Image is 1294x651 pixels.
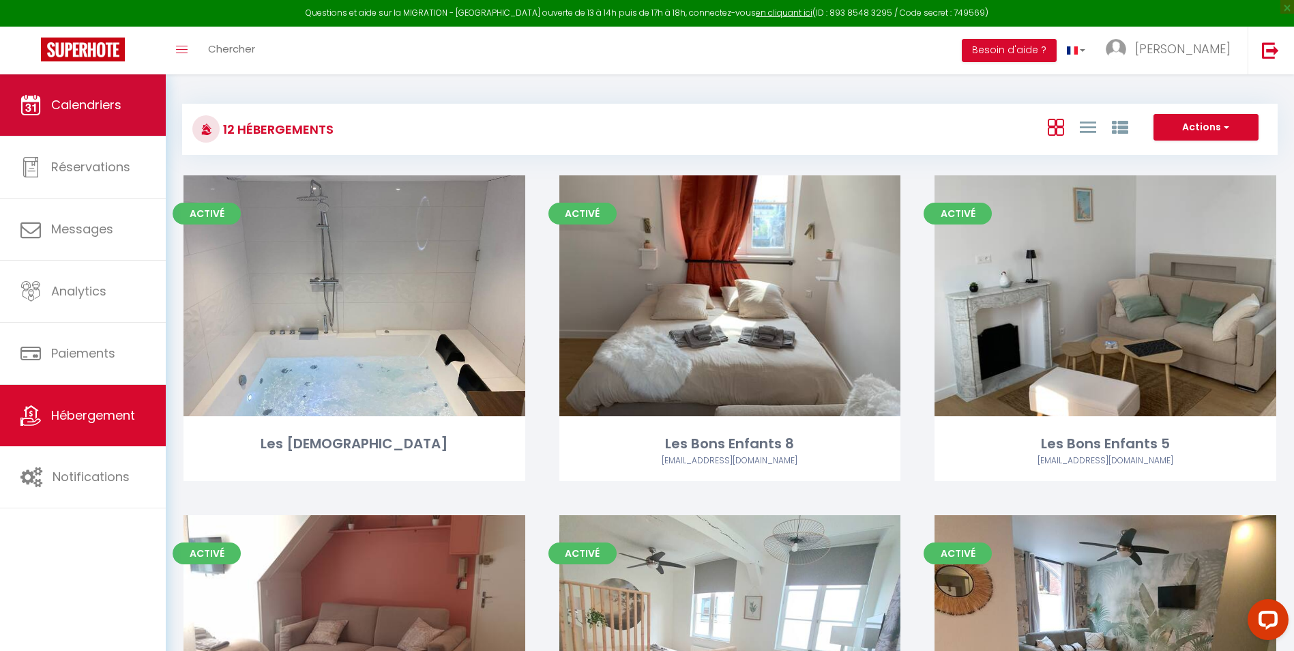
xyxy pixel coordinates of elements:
span: Activé [924,542,992,564]
iframe: LiveChat chat widget [1237,594,1294,651]
a: Editer [689,282,771,309]
a: Chercher [198,27,265,74]
a: en cliquant ici [756,7,812,18]
a: Editer [1065,282,1147,309]
span: Activé [548,542,617,564]
div: Les [DEMOGRAPHIC_DATA] [183,433,525,454]
h3: 12 Hébergements [220,114,334,145]
a: Editer [1065,622,1147,650]
a: Editer [313,622,395,650]
span: Calendriers [51,96,121,113]
a: Editer [313,282,395,309]
img: ... [1106,39,1126,59]
span: Notifications [53,468,130,485]
span: Messages [51,220,113,237]
span: Hébergement [51,407,135,424]
img: Super Booking [41,38,125,61]
div: Airbnb [559,454,901,467]
span: Paiements [51,345,115,362]
div: Airbnb [935,454,1276,467]
span: Activé [924,203,992,225]
span: Activé [548,203,617,225]
button: Besoin d'aide ? [962,39,1057,62]
img: logout [1262,42,1279,59]
a: Vue par Groupe [1112,115,1128,138]
a: Vue en Box [1048,115,1064,138]
span: [PERSON_NAME] [1135,40,1231,57]
a: Vue en Liste [1080,115,1096,138]
span: Analytics [51,283,106,300]
a: ... [PERSON_NAME] [1096,27,1248,74]
div: Les Bons Enfants 5 [935,433,1276,454]
a: Editer [689,622,771,650]
span: Activé [173,203,241,225]
span: Activé [173,542,241,564]
span: Réservations [51,158,130,175]
span: Chercher [208,42,255,56]
button: Actions [1153,114,1259,141]
div: Les Bons Enfants 8 [559,433,901,454]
